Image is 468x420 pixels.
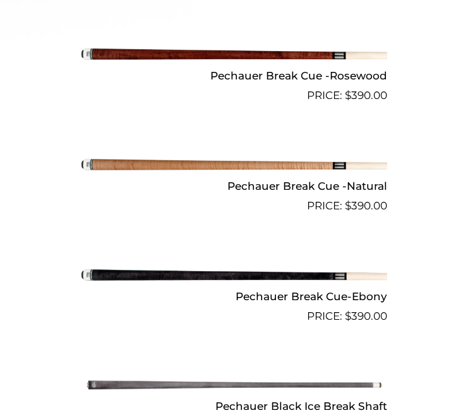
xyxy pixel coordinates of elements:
a: Pechauer Break Cue -Natural $390.00 [81,139,387,214]
img: Pechauer Break Cue -Natural [81,139,387,190]
span: $ [345,199,351,212]
bdi: 390.00 [345,310,387,322]
bdi: 390.00 [345,199,387,212]
a: Pechauer Break Cue-Ebony $390.00 [81,250,387,324]
span: $ [345,310,351,322]
h2: Pechauer Break Cue -Rosewood [81,64,387,88]
a: Pechauer Break Cue -Rosewood $390.00 [81,29,387,104]
h2: Pechauer Break Cue -Natural [81,174,387,197]
img: Pechauer Black Ice Break Shaft [81,359,387,411]
span: $ [345,89,351,102]
bdi: 390.00 [345,89,387,102]
img: Pechauer Break Cue-Ebony [81,250,387,301]
h2: Pechauer Black Ice Break Shaft [81,395,387,418]
img: Pechauer Break Cue -Rosewood [81,29,387,80]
